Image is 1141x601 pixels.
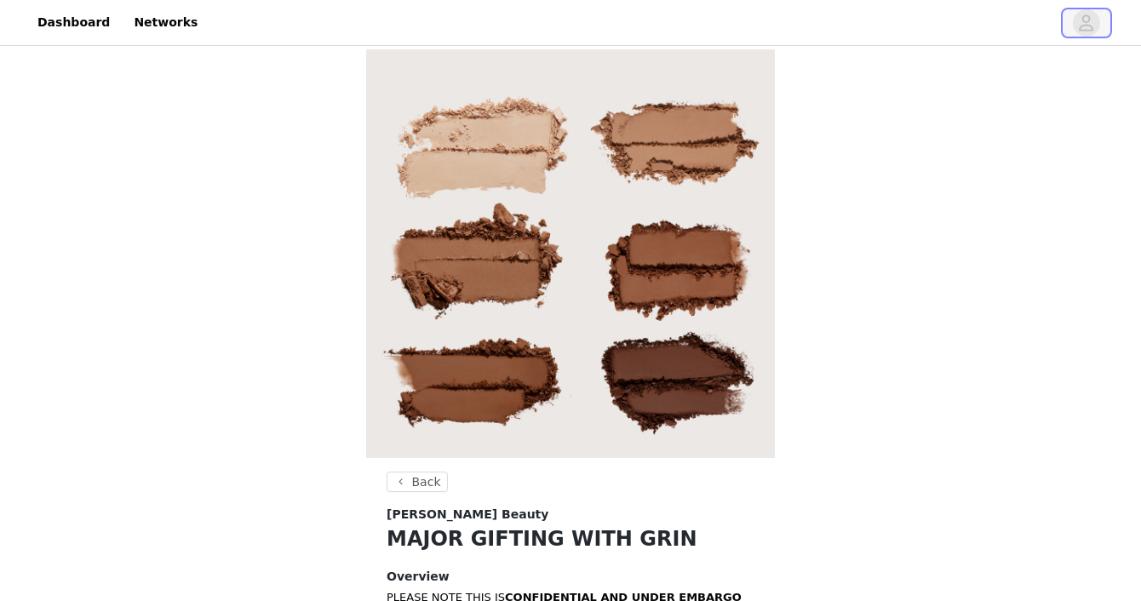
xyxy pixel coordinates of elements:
[387,524,754,554] h1: MAJOR GIFTING WITH GRIN
[1078,9,1094,37] div: avatar
[387,472,448,492] button: Back
[27,3,120,42] a: Dashboard
[366,49,775,458] img: campaign image
[123,3,208,42] a: Networks
[387,568,754,586] h4: Overview
[387,506,548,524] span: [PERSON_NAME] Beauty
